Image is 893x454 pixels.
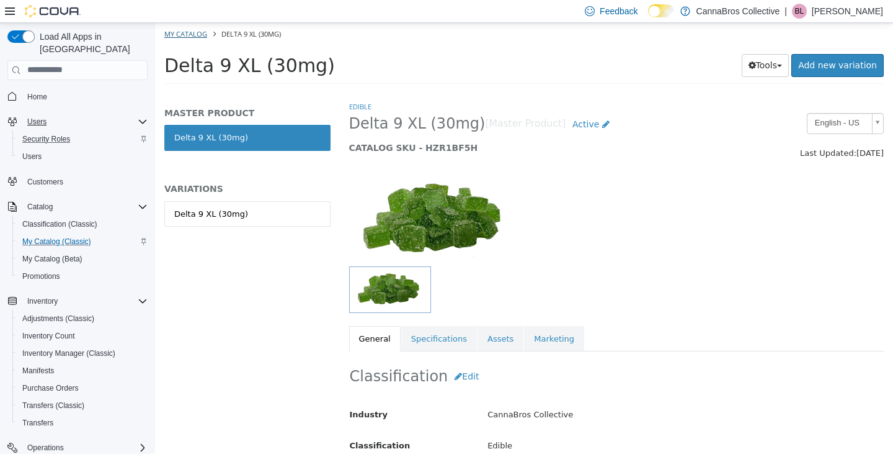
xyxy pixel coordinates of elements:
[12,250,153,268] button: My Catalog (Beta)
[12,414,153,432] button: Transfers
[22,114,148,129] span: Users
[17,132,75,147] a: Security Roles
[12,397,153,414] button: Transfers (Classic)
[12,345,153,362] button: Inventory Manager (Classic)
[22,294,148,309] span: Inventory
[17,311,99,326] a: Adjustments (Classic)
[22,348,115,358] span: Inventory Manager (Classic)
[27,443,64,453] span: Operations
[194,150,367,243] img: 150
[27,202,53,212] span: Catalog
[22,134,70,144] span: Security Roles
[194,303,246,329] a: General
[9,6,52,16] a: My Catalog
[2,173,153,191] button: Customers
[17,269,148,284] span: Promotions
[323,381,737,403] div: CannaBros Collective
[17,346,148,361] span: Inventory Manager (Classic)
[17,329,148,343] span: Inventory Count
[696,4,780,19] p: CannaBros Collective
[587,31,634,54] button: Tools
[12,327,153,345] button: Inventory Count
[195,418,255,427] span: Classification
[246,303,322,329] a: Specifications
[22,89,52,104] a: Home
[322,303,368,329] a: Assets
[2,198,153,216] button: Catalog
[22,199,148,214] span: Catalog
[17,363,148,378] span: Manifests
[195,387,233,396] span: Industry
[12,233,153,250] button: My Catalog (Classic)
[17,398,89,413] a: Transfers (Classic)
[17,415,58,430] a: Transfers
[22,294,63,309] button: Inventory
[17,381,148,396] span: Purchase Orders
[17,346,120,361] a: Inventory Manager (Classic)
[22,271,60,281] span: Promotions
[17,149,148,164] span: Users
[27,177,63,187] span: Customers
[22,401,84,411] span: Transfers (Classic)
[17,234,148,249] span: My Catalog (Classic)
[17,398,148,413] span: Transfers (Classic)
[22,152,42,161] span: Users
[35,30,148,55] span: Load All Apps in [GEOGRAPHIC_DATA]
[795,4,804,19] span: BL
[9,84,175,96] h5: MASTER PRODUCT
[2,88,153,106] button: Home
[12,362,153,379] button: Manifests
[9,102,175,128] a: Delta 9 XL (30mg)
[2,113,153,130] button: Users
[22,89,148,104] span: Home
[12,268,153,285] button: Promotions
[2,293,153,310] button: Inventory
[648,4,674,17] input: Dark Mode
[27,296,58,306] span: Inventory
[12,148,153,165] button: Users
[636,31,729,54] a: Add new variation
[22,254,82,264] span: My Catalog (Beta)
[27,92,47,102] span: Home
[330,96,411,106] small: [Master Product]
[648,17,649,18] span: Dark Mode
[17,329,80,343] a: Inventory Count
[417,96,444,106] span: Active
[323,412,737,434] div: Edible
[12,379,153,397] button: Purchase Orders
[22,174,148,189] span: Customers
[600,5,638,17] span: Feedback
[22,114,51,129] button: Users
[9,160,175,171] h5: VARIATIONS
[293,342,331,365] button: Edit
[369,303,429,329] a: Marketing
[66,6,126,16] span: Delta 9 XL (30mg)
[784,4,787,19] p: |
[194,79,216,88] a: Edible
[17,311,148,326] span: Adjustments (Classic)
[812,4,883,19] p: [PERSON_NAME]
[792,4,807,19] div: Bayden LaPiana
[645,125,701,135] span: Last Updated:
[22,331,75,341] span: Inventory Count
[22,418,53,428] span: Transfers
[17,363,59,378] a: Manifests
[17,149,47,164] a: Users
[701,125,729,135] span: [DATE]
[22,175,68,189] a: Customers
[17,132,148,147] span: Security Roles
[19,185,93,197] div: Delta 9 XL (30mg)
[12,310,153,327] button: Adjustments (Classic)
[17,381,84,396] a: Purchase Orders
[22,219,97,229] span: Classification (Classic)
[194,91,331,111] span: Delta 9 XL (30mg)
[17,217,102,232] a: Classification (Classic)
[17,252,148,266] span: My Catalog (Beta)
[194,119,590,130] h5: CATALOG SKU - HZR1BF5H
[195,342,729,365] h2: Classification
[652,91,712,110] span: English - US
[12,216,153,233] button: Classification (Classic)
[25,5,81,17] img: Cova
[17,217,148,232] span: Classification (Classic)
[22,314,94,324] span: Adjustments (Classic)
